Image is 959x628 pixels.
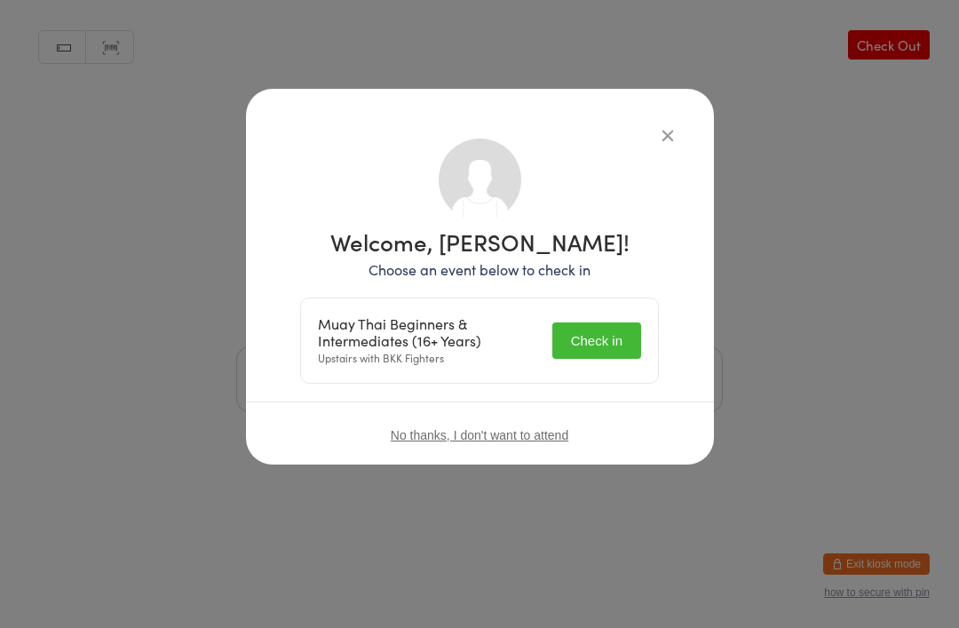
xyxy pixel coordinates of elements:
[391,428,568,442] button: No thanks, I don't want to attend
[300,230,659,253] h1: Welcome, [PERSON_NAME]!
[318,315,542,366] div: Upstairs with BKK Fighters
[552,322,641,359] button: Check in
[439,139,521,221] img: no_photo.png
[300,259,659,280] p: Choose an event below to check in
[318,315,542,349] div: Muay Thai Beginners & Intermediates (16+ Years)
